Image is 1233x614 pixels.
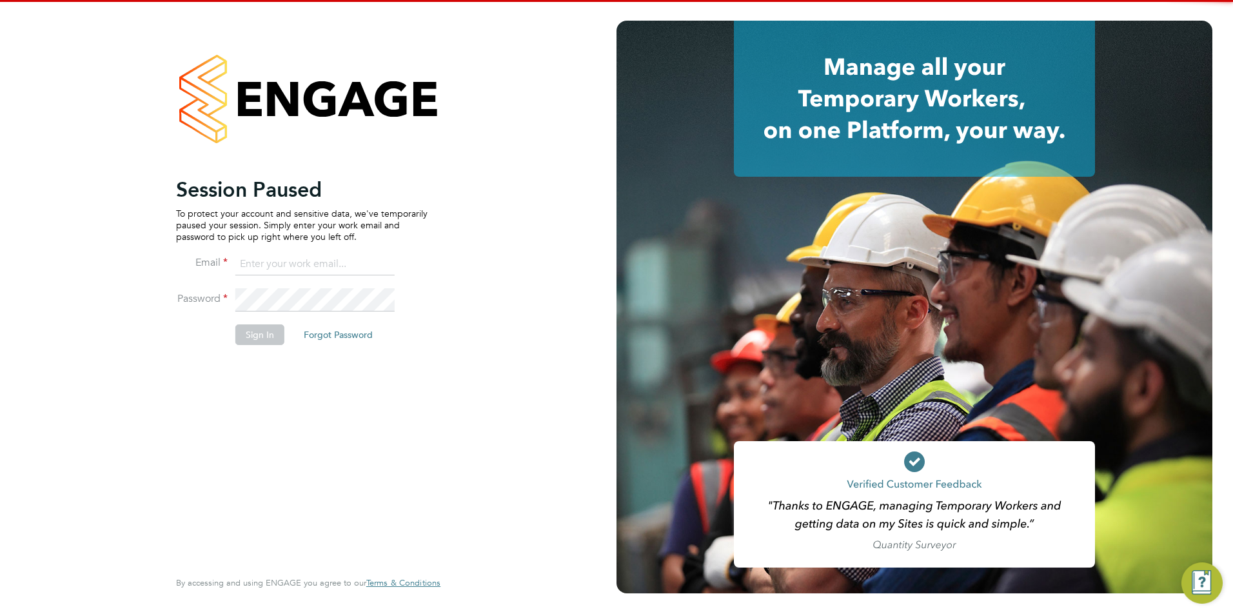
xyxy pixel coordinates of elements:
h2: Session Paused [176,177,428,203]
button: Sign In [235,324,284,345]
input: Enter your work email... [235,253,395,276]
button: Engage Resource Center [1181,562,1223,604]
a: Terms & Conditions [366,578,440,588]
span: By accessing and using ENGAGE you agree to our [176,577,440,588]
button: Forgot Password [293,324,383,345]
span: Terms & Conditions [366,577,440,588]
label: Password [176,292,228,306]
p: To protect your account and sensitive data, we've temporarily paused your session. Simply enter y... [176,208,428,243]
label: Email [176,256,228,270]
